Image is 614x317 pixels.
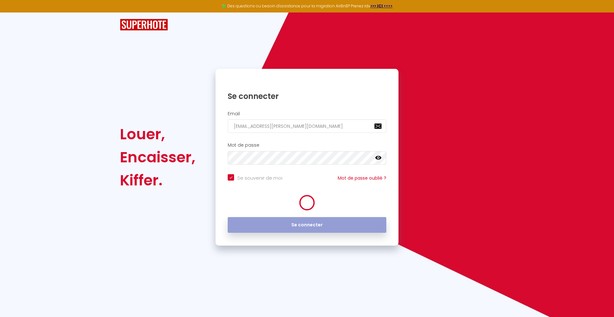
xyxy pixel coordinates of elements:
[120,146,195,169] div: Encaisser,
[228,217,386,233] button: Se connecter
[120,169,195,192] div: Kiffer.
[228,91,386,101] h1: Se connecter
[228,111,386,117] h2: Email
[120,19,168,31] img: SuperHote logo
[120,123,195,146] div: Louer,
[370,3,393,9] a: >>> ICI <<<<
[338,175,386,181] a: Mot de passe oublié ?
[228,142,386,148] h2: Mot de passe
[228,119,386,133] input: Ton Email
